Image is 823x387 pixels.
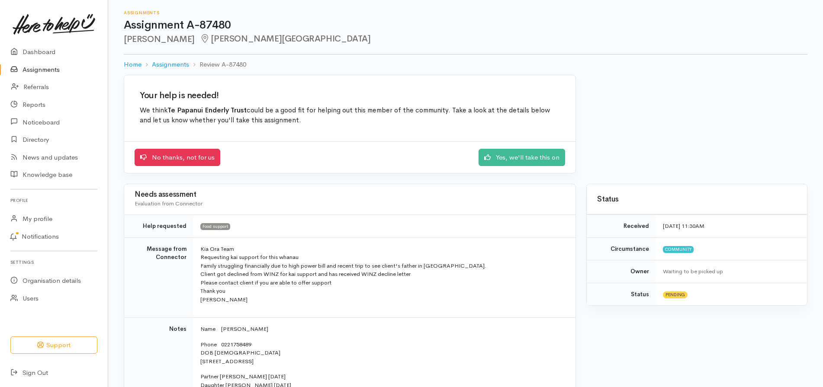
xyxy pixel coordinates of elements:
a: Assignments [152,60,189,70]
td: Help requested [124,215,193,238]
h6: Settings [10,256,97,268]
span: Food support [200,223,230,230]
td: Received [587,215,656,238]
td: Message from Connector [124,237,193,318]
a: Home [124,60,141,70]
b: Te Papanui Enderly Trust [167,106,247,115]
a: No thanks, not for us [135,149,220,166]
button: Support [10,336,97,354]
span: Evaluation from Connector [135,200,203,207]
h2: Your help is needed! [140,91,560,100]
h1: Assignment A-87480 [124,19,807,32]
h6: Assignments [124,10,807,15]
span: Community [663,246,694,253]
span: Pending [663,291,688,298]
span: [PERSON_NAME][GEOGRAPHIC_DATA] [200,33,371,44]
a: Yes, we'll take this on [479,149,565,166]
h3: Needs assessment [135,191,565,199]
li: Review A-87480 [189,60,246,70]
td: Owner [587,260,656,283]
p: Phone 0221758489 DOB [DEMOGRAPHIC_DATA] [STREET_ADDRESS] [200,340,565,366]
h2: [PERSON_NAME] [124,34,807,44]
td: Status [587,283,656,305]
h3: Status [597,195,797,204]
p: We think could be a good fit for helping out this member of the community. Take a look at the det... [140,106,560,126]
p: Kia Ora Team Requesting kai support for this whanau Family struggling financially due to high pow... [200,245,565,304]
nav: breadcrumb [124,54,807,75]
div: Waiting to be picked up [663,267,797,276]
p: Name [PERSON_NAME] [200,325,565,333]
td: Circumstance [587,237,656,260]
time: [DATE] 11:30AM [663,222,704,230]
h6: Profile [10,195,97,206]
